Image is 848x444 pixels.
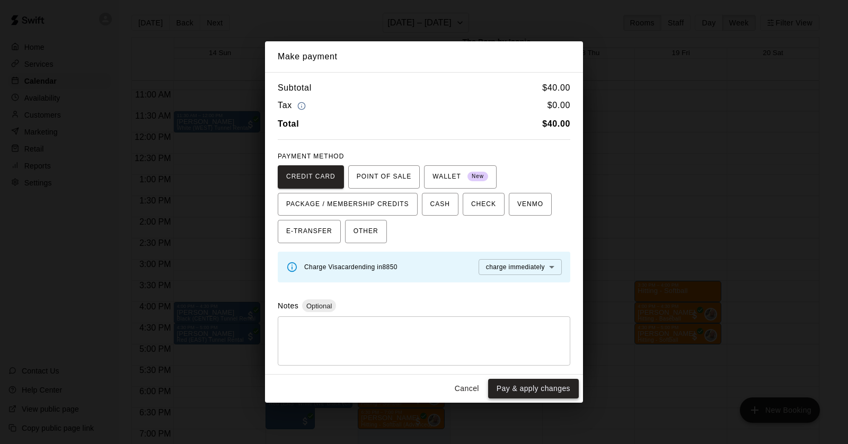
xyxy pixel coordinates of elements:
h6: Tax [278,99,308,113]
span: PACKAGE / MEMBERSHIP CREDITS [286,196,409,213]
span: New [467,170,488,184]
span: E-TRANSFER [286,223,332,240]
span: PAYMENT METHOD [278,153,344,160]
span: WALLET [432,168,488,185]
button: POINT OF SALE [348,165,420,189]
span: OTHER [354,223,378,240]
button: CREDIT CARD [278,165,344,189]
button: VENMO [509,193,552,216]
button: OTHER [345,220,387,243]
span: Charge Visa card ending in 8850 [304,263,397,271]
button: WALLET New [424,165,497,189]
button: CHECK [463,193,505,216]
h6: $ 0.00 [547,99,570,113]
span: Optional [302,302,336,310]
button: E-TRANSFER [278,220,341,243]
b: Total [278,119,299,128]
span: VENMO [517,196,543,213]
span: CHECK [471,196,496,213]
span: charge immediately [486,263,545,271]
b: $ 40.00 [542,119,570,128]
label: Notes [278,301,298,310]
button: Cancel [450,379,484,398]
span: POINT OF SALE [357,168,411,185]
button: CASH [422,193,458,216]
button: Pay & apply changes [488,379,579,398]
h2: Make payment [265,41,583,72]
h6: Subtotal [278,81,312,95]
span: CREDIT CARD [286,168,335,185]
button: PACKAGE / MEMBERSHIP CREDITS [278,193,418,216]
span: CASH [430,196,450,213]
h6: $ 40.00 [542,81,570,95]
